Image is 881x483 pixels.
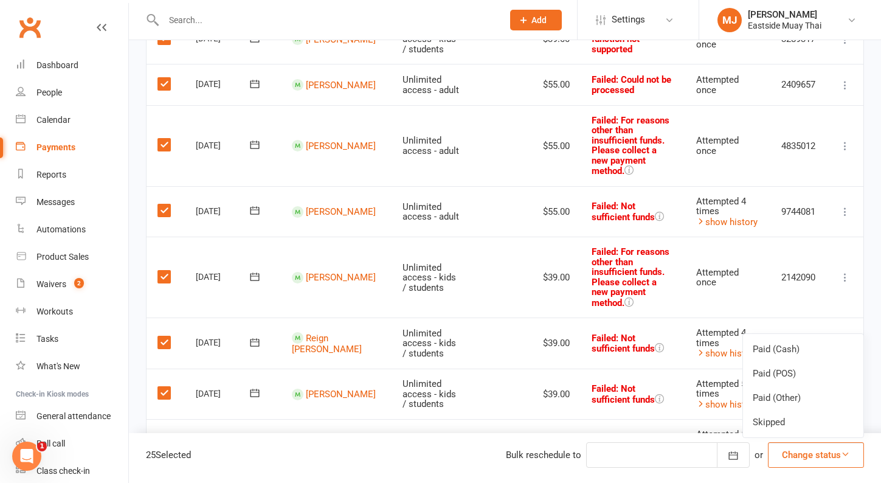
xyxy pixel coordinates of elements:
span: : For reasons other than insufficient funds. Please collect a new payment method. [592,115,669,177]
a: [PERSON_NAME] [306,272,376,283]
a: Clubworx [15,12,45,43]
td: $39.00 [528,237,581,318]
a: [PERSON_NAME] [306,206,376,217]
td: 4835012 [770,105,827,186]
a: show history [696,399,758,410]
span: Attempted 4 times [696,196,746,217]
div: [DATE] [196,267,252,286]
span: Unlimited access - adult [402,201,459,223]
span: : Could not be processed [592,74,671,96]
a: Paid (Cash) [743,337,863,361]
div: [DATE] [196,136,252,155]
div: What's New [36,361,80,371]
a: Workouts [16,298,128,325]
div: Class check-in [36,466,90,476]
td: $55.00 [528,64,581,105]
div: Messages [36,197,75,207]
a: Waivers 2 [16,271,128,298]
div: Payments [36,142,75,152]
a: General attendance kiosk mode [16,403,128,430]
a: People [16,79,128,106]
span: 1 [37,442,47,451]
button: Add [510,10,562,30]
div: Waivers [36,279,66,289]
div: Product Sales [36,252,89,262]
iframe: Intercom live chat [12,442,41,471]
span: Failed [592,383,655,405]
span: Unlimited access - adult [402,135,459,156]
div: 25 [146,448,191,462]
div: Calendar [36,115,71,125]
div: Tasks [36,334,58,344]
a: Paid (POS) [743,361,863,386]
a: Payments [16,134,128,161]
span: Failed [592,201,655,223]
a: Roll call [16,430,128,457]
span: Failed [592,115,669,177]
div: Dashboard [36,60,78,70]
td: $39.00 [528,318,581,369]
div: Automations [36,224,86,234]
div: [DATE] [196,201,252,220]
span: Settings [612,6,645,33]
span: 2 [74,278,84,288]
a: Paid (Other) [743,386,863,410]
span: : For reasons other than insufficient funds. Please collect a new payment method. [592,246,669,308]
span: : Not sufficient funds [592,201,655,223]
a: [PERSON_NAME] [306,79,376,90]
span: Unlimited access - kids / students [402,262,456,293]
td: $55.00 [528,186,581,237]
div: or [755,448,763,462]
div: Roll call [36,439,65,448]
a: Product Sales [16,243,128,271]
div: [PERSON_NAME] [748,9,821,20]
a: Reign [PERSON_NAME] [292,333,362,355]
div: Workouts [36,307,73,316]
span: Attempted 5 times [696,429,746,450]
span: Attempted once [696,135,739,156]
span: Failed [592,333,655,355]
td: 9744081 [770,186,827,237]
div: [DATE] [196,333,252,352]
a: [PERSON_NAME] [306,141,376,151]
a: Automations [16,216,128,243]
a: Calendar [16,106,128,134]
a: show history [696,217,758,228]
td: 2409657 [770,64,827,105]
div: People [36,88,62,97]
a: Skipped [743,410,863,434]
div: [DATE] [196,74,252,93]
div: General attendance [36,411,111,421]
a: Messages [16,189,128,216]
span: Attempted 5 times [696,378,746,400]
a: Reports [16,161,128,189]
td: 2142090 [770,237,827,318]
a: show history [696,348,758,359]
div: Bulk reschedule to [506,448,581,462]
a: Dashboard [16,52,128,79]
td: $55.00 [528,419,581,470]
div: MJ [717,8,742,32]
span: Failed [592,246,669,308]
span: Failed [592,74,671,96]
div: Reports [36,170,66,179]
span: Attempted 4 times [696,327,746,349]
a: What's New [16,353,128,380]
span: Attempted once [696,74,739,96]
span: : Not sufficient funds [592,333,655,355]
span: Selected [156,450,191,460]
span: : Not sufficient funds [592,383,655,405]
a: Tasks [16,325,128,353]
span: Add [531,15,547,25]
td: $55.00 [528,105,581,186]
div: [DATE] [196,384,252,403]
span: Unlimited access - kids / students [402,378,456,409]
span: Attempted once [696,267,739,288]
span: Unlimited access - adult [402,74,459,96]
td: $39.00 [528,369,581,420]
a: [PERSON_NAME] [306,389,376,400]
input: Search... [160,12,494,29]
td: 9036987 [770,318,827,369]
button: Change status [768,442,864,468]
div: Eastside Muay Thai [748,20,821,31]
